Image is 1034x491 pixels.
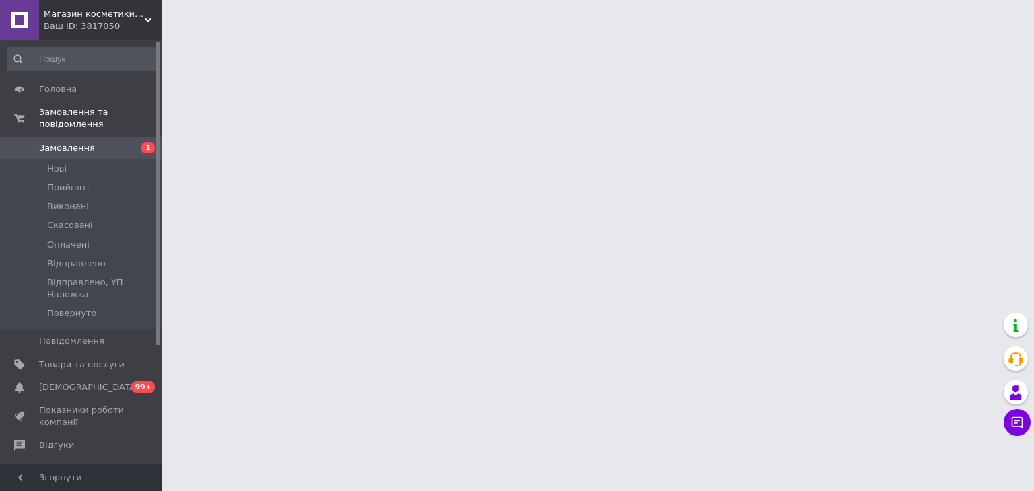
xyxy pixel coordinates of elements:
[141,142,155,153] span: 1
[39,358,125,371] span: Товари та послуги
[39,439,74,451] span: Відгуки
[47,307,96,319] span: Повернуто
[39,381,139,393] span: [DEMOGRAPHIC_DATA]
[47,200,89,213] span: Виконані
[47,258,106,270] span: Відправлено
[47,276,158,301] span: Відправлено, УП Наложка
[44,8,145,20] span: Магазин косметики та парфумерії "FAЙNA.BEAUTY"
[39,83,77,96] span: Головна
[39,335,104,347] span: Повідомлення
[1004,409,1031,436] button: Чат з покупцем
[39,106,162,130] span: Замовлення та повідомлення
[44,20,162,32] div: Ваш ID: 3817050
[39,463,75,475] span: Покупці
[47,163,67,175] span: Нові
[7,47,159,71] input: Пошук
[47,239,90,251] span: Оплачені
[47,219,93,231] span: Скасовані
[131,381,155,393] span: 99+
[47,182,89,194] span: Прийняті
[39,142,95,154] span: Замовлення
[39,404,125,428] span: Показники роботи компанії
